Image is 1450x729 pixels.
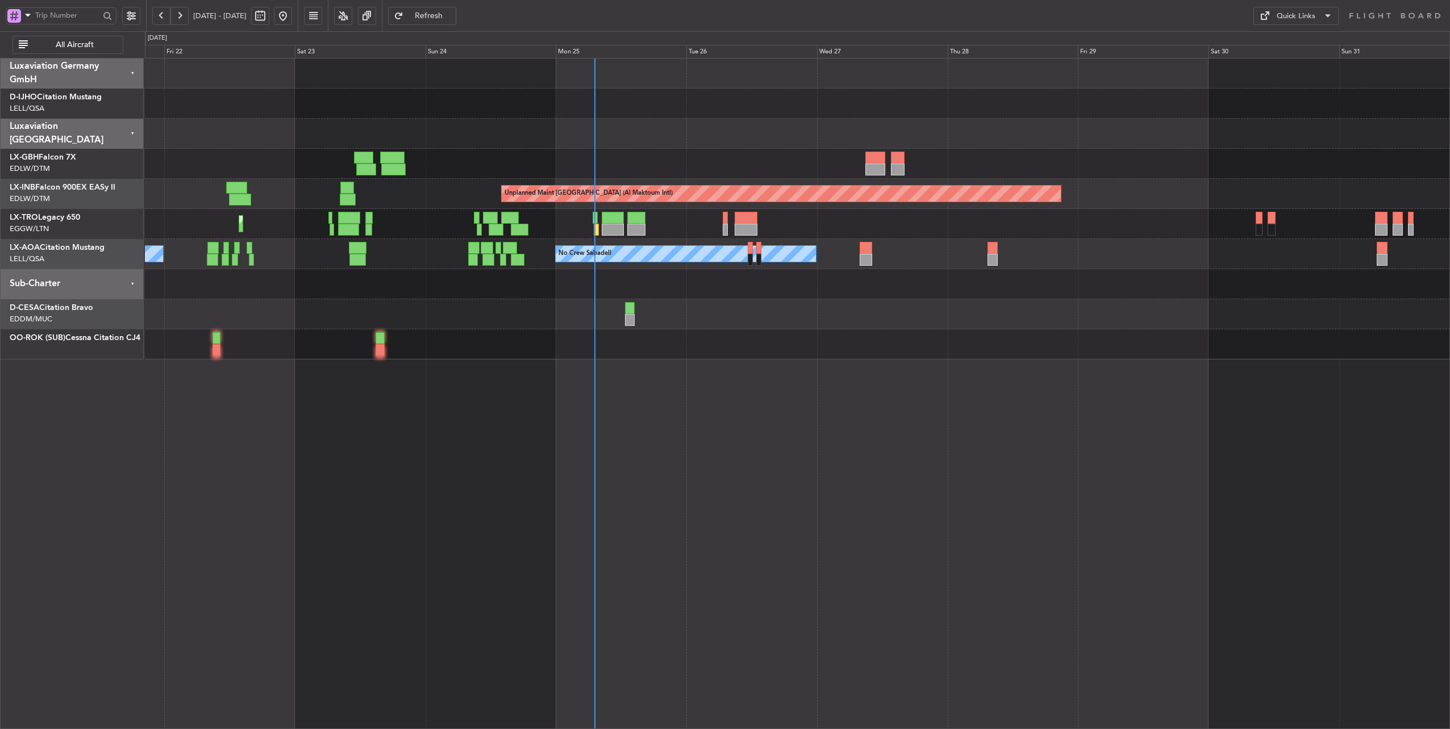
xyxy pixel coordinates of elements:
[10,93,37,101] span: D-IJHO
[10,244,105,252] a: LX-AOACitation Mustang
[817,45,948,58] div: Wed 27
[10,254,44,264] a: LELL/QSA
[10,183,115,191] a: LX-INBFalcon 900EX EASy II
[10,93,102,101] a: D-IJHOCitation Mustang
[1209,45,1339,58] div: Sat 30
[686,45,817,58] div: Tue 26
[10,314,52,324] a: EDDM/MUC
[10,183,35,191] span: LX-INB
[426,45,556,58] div: Sun 24
[10,194,50,204] a: EDLW/DTM
[242,215,421,232] div: Planned Maint [GEOGRAPHIC_DATA] ([GEOGRAPHIC_DATA])
[10,213,38,221] span: LX-TRO
[295,45,426,58] div: Sat 23
[388,7,456,25] button: Refresh
[164,45,295,58] div: Fri 22
[10,153,76,161] a: LX-GBHFalcon 7X
[30,41,119,49] span: All Aircraft
[35,7,99,24] input: Trip Number
[10,224,49,234] a: EGGW/LTN
[10,213,80,221] a: LX-TROLegacy 650
[556,45,686,58] div: Mon 25
[10,334,140,342] a: OO-ROK (SUB)Cessna Citation CJ4
[1253,7,1339,25] button: Quick Links
[148,33,167,43] div: [DATE]
[1277,11,1315,22] div: Quick Links
[559,245,611,262] div: No Crew Sabadell
[13,36,123,54] button: All Aircraft
[505,185,673,202] div: Unplanned Maint [GEOGRAPHIC_DATA] (Al Maktoum Intl)
[10,153,39,161] span: LX-GBH
[10,304,39,312] span: D-CESA
[193,11,247,21] span: [DATE] - [DATE]
[948,45,1078,58] div: Thu 28
[10,334,65,342] span: OO-ROK (SUB)
[10,103,44,114] a: LELL/QSA
[1078,45,1209,58] div: Fri 29
[406,12,452,20] span: Refresh
[10,244,40,252] span: LX-AOA
[10,164,50,174] a: EDLW/DTM
[10,304,93,312] a: D-CESACitation Bravo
